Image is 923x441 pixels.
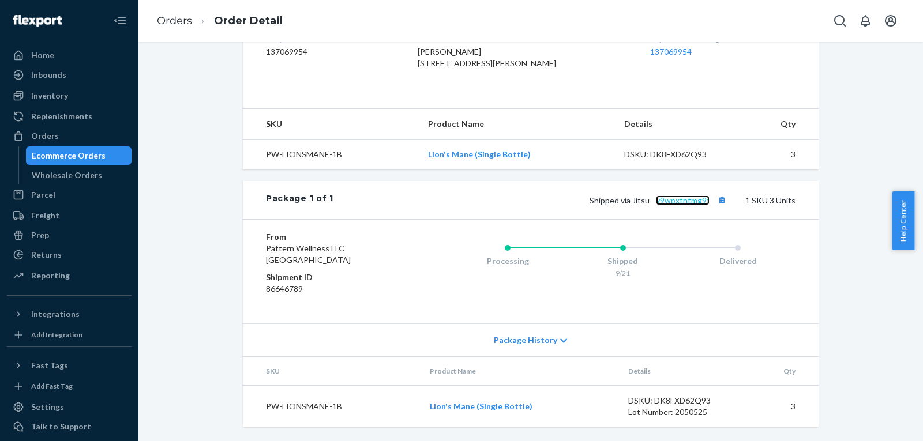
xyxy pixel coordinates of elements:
button: Integrations [7,305,132,323]
th: Product Name [419,109,616,140]
button: Fast Tags [7,356,132,375]
dd: 86646789 [266,283,404,295]
div: Fast Tags [31,360,68,371]
div: Inventory [31,90,68,101]
dt: Shipment ID [266,272,404,283]
ol: breadcrumbs [148,4,292,38]
a: v9wpxtntmg9f [656,195,710,205]
div: Replenishments [31,111,92,122]
a: 137069954 [650,47,692,56]
div: Talk to Support [31,421,91,432]
div: Add Fast Tag [31,381,73,391]
div: Orders [31,130,59,142]
th: Qty [742,109,819,140]
button: Open notifications [854,9,877,32]
a: Parcel [7,186,132,204]
div: Ecommerce Orders [32,150,106,161]
a: Returns [7,246,132,264]
div: Inbounds [31,69,66,81]
th: SKU [243,109,419,140]
th: Details [619,357,746,386]
a: Orders [7,127,132,145]
img: Flexport logo [13,15,62,27]
th: Product Name [421,357,619,386]
dt: From [266,231,404,243]
span: Shipped via Jitsu [590,195,729,205]
a: Replenishments [7,107,132,126]
a: Add Integration [7,328,132,342]
a: Lion's Mane (Single Bottle) [428,149,531,159]
a: Home [7,46,132,65]
button: Help Center [892,191,914,250]
a: Lion's Mane (Single Bottle) [430,401,532,411]
span: [PERSON_NAME] [STREET_ADDRESS][PERSON_NAME] [418,47,556,68]
td: PW-LIONSMANE-1B [243,140,419,170]
a: Ecommerce Orders [26,146,132,165]
div: Package 1 of 1 [266,193,333,208]
div: Home [31,50,54,61]
div: Settings [31,401,64,413]
th: Details [615,109,742,140]
div: DSKU: DK8FXD62Q93 [624,149,733,160]
td: 3 [746,386,819,428]
a: Inventory [7,86,132,105]
div: 1 SKU 3 Units [333,193,796,208]
button: Open account menu [879,9,902,32]
div: 9/21 [565,268,681,278]
span: Package History [494,334,557,346]
div: Prep [31,229,49,241]
a: Wholesale Orders [26,166,132,184]
button: Copy tracking number [714,193,729,208]
a: Prep [7,226,132,244]
button: Close Navigation [108,9,132,32]
div: Integrations [31,308,80,320]
a: Inbounds [7,66,132,84]
a: Talk to Support [7,417,132,436]
div: Parcel [31,189,55,201]
div: Wholesale Orders [32,169,102,181]
th: SKU [243,357,421,386]
div: DSKU: DK8FXD62Q93 [628,395,737,406]
td: 3 [742,140,819,170]
dd: 137069954 [266,46,399,58]
div: Returns [31,249,62,261]
a: Orders [157,14,192,27]
a: Order Detail [214,14,283,27]
a: Reporting [7,266,132,285]
a: Add Fast Tag [7,379,132,393]
div: Add Integration [31,330,82,340]
div: Processing [450,255,565,267]
div: Shipped [565,255,681,267]
button: Open Search Box [828,9,851,32]
div: Delivered [680,255,796,267]
td: PW-LIONSMANE-1B [243,386,421,428]
th: Qty [746,357,819,386]
div: Freight [31,210,59,221]
a: Freight [7,206,132,225]
a: Settings [7,398,132,416]
div: Lot Number: 2050525 [628,406,737,418]
div: Reporting [31,270,70,281]
span: Pattern Wellness LLC [GEOGRAPHIC_DATA] [266,243,351,265]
